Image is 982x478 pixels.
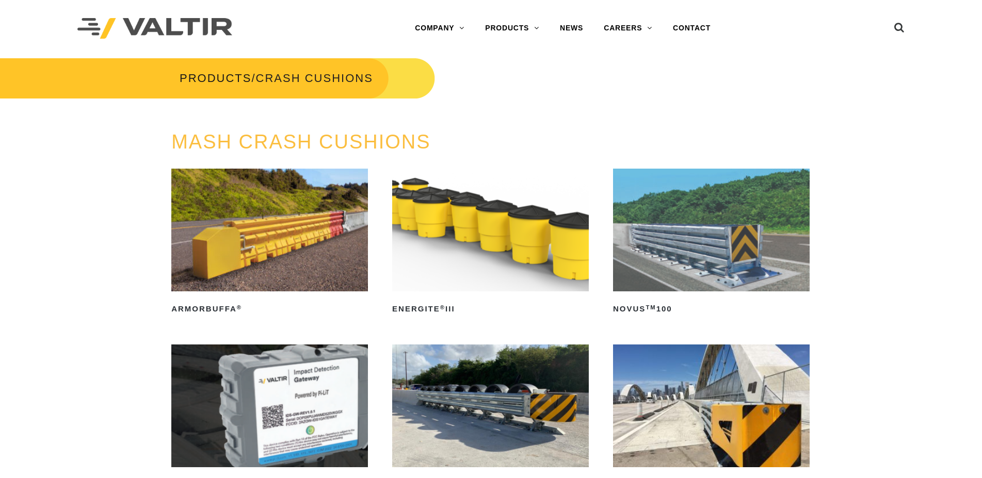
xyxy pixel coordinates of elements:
[663,18,721,39] a: CONTACT
[405,18,475,39] a: COMPANY
[550,18,593,39] a: NEWS
[256,72,373,85] span: CRASH CUSHIONS
[613,301,810,317] h2: NOVUS 100
[392,169,589,317] a: ENERGITE®III
[180,72,251,85] a: PRODUCTS
[392,301,589,317] h2: ENERGITE III
[77,18,232,39] img: Valtir
[646,304,656,310] sup: TM
[475,18,550,39] a: PRODUCTS
[440,304,445,310] sup: ®
[237,304,242,310] sup: ®
[593,18,663,39] a: CAREERS
[171,131,431,153] a: MASH CRASH CUSHIONS
[171,301,368,317] h2: ArmorBuffa
[613,169,810,317] a: NOVUSTM100
[171,169,368,317] a: ArmorBuffa®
